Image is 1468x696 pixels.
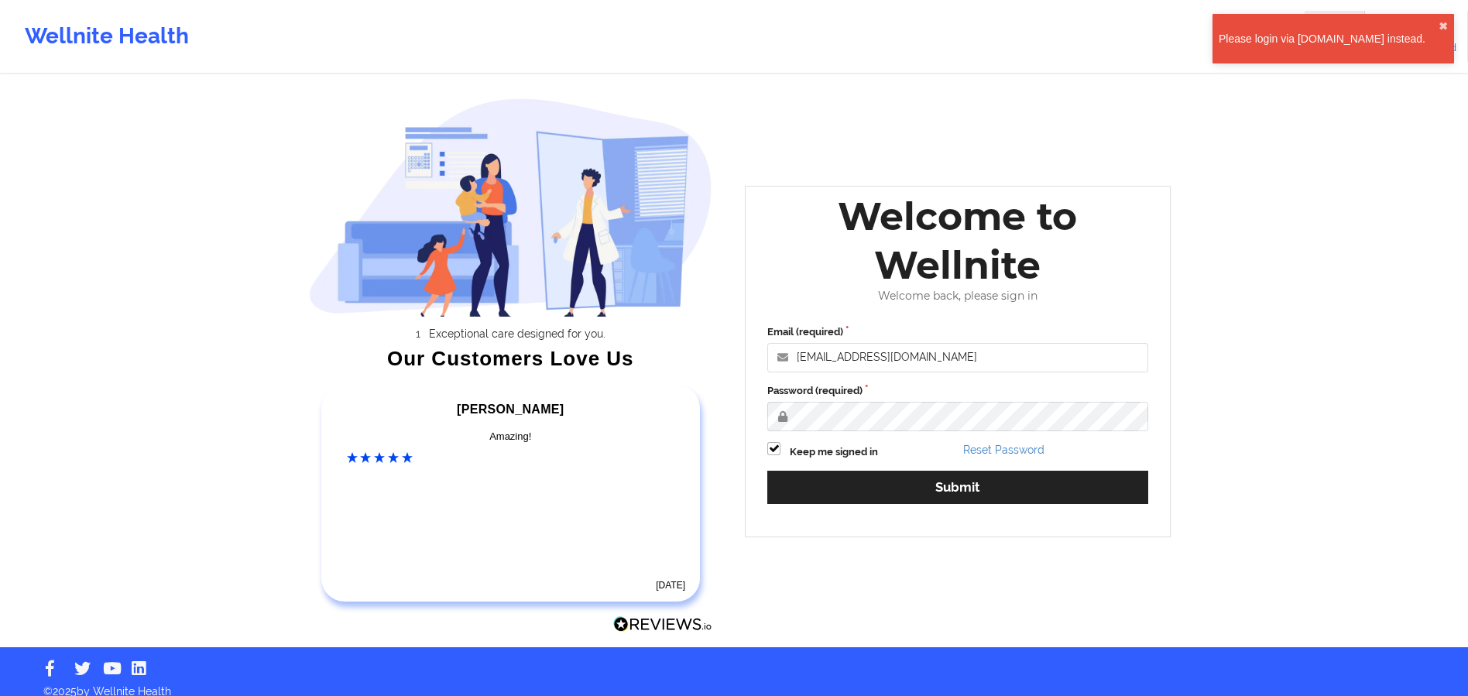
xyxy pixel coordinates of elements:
button: close [1439,20,1448,33]
label: Keep me signed in [790,444,878,460]
div: Welcome back, please sign in [756,290,1159,303]
div: Amazing! [347,429,675,444]
div: Welcome to Wellnite [756,192,1159,290]
img: wellnite-auth-hero_200.c722682e.png [309,98,713,317]
button: Submit [767,471,1148,504]
div: Please login via [DOMAIN_NAME] instead. [1219,31,1439,46]
span: [PERSON_NAME] [457,403,564,416]
img: Reviews.io Logo [613,616,712,633]
label: Password (required) [767,383,1148,399]
label: Email (required) [767,324,1148,340]
input: Email address [767,343,1148,372]
a: Reset Password [963,444,1044,456]
time: [DATE] [656,580,685,591]
a: Reviews.io Logo [613,616,712,636]
li: Exceptional care designed for you. [322,327,712,340]
div: Our Customers Love Us [309,351,713,366]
